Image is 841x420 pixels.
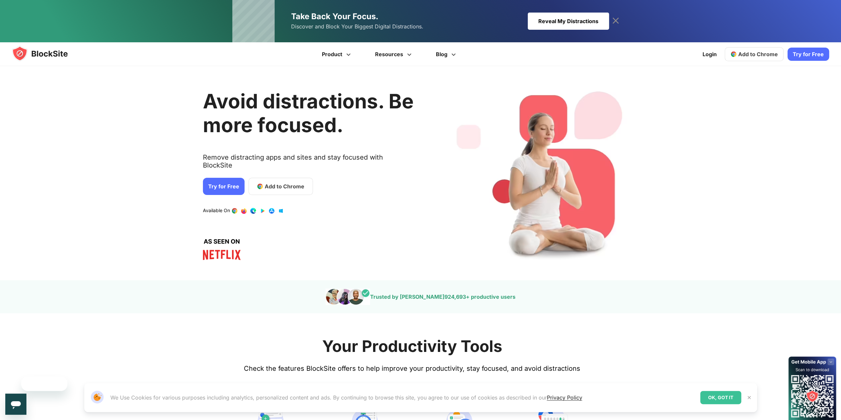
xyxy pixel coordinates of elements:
[528,13,609,30] div: Reveal My Distractions
[370,293,516,300] text: Trusted by [PERSON_NAME] + productive users
[444,293,466,300] span: 924,693
[203,178,245,195] a: Try for Free
[203,89,414,137] h1: Avoid distractions. Be more focused.
[425,42,469,66] a: Blog
[738,51,778,57] span: Add to Chrome
[203,153,414,174] text: Remove distracting apps and sites and stay focused with BlockSite
[745,393,753,402] button: Close
[203,208,230,214] text: Available On
[364,42,425,66] a: Resources
[244,364,580,372] text: Check the features BlockSite offers to help improve your productivity, stay focused, and avoid di...
[322,336,502,356] h2: Your Productivity Tools
[746,395,752,400] img: Close
[291,22,423,31] span: Discover and Block Your Biggest Digital Distractions.
[311,42,364,66] a: Product
[248,178,313,195] a: Add to Chrome
[21,376,67,391] iframe: Message de la compagnie
[110,394,582,401] p: We Use Cookies for various purposes including analytics, personalized content and ads. By continu...
[291,12,378,21] span: Take Back Your Focus.
[5,394,26,415] iframe: Bouton de lancement de la fenêtre de messagerie
[699,46,721,62] a: Login
[730,51,737,57] img: chrome-icon.svg
[265,182,304,190] span: Add to Chrome
[725,47,784,61] a: Add to Chrome
[325,288,370,305] img: pepole images
[12,46,81,61] img: blocksite-icon.5d769676.svg
[700,391,741,404] div: OK, GOT IT
[787,48,829,61] a: Try for Free
[547,394,582,401] a: Privacy Policy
